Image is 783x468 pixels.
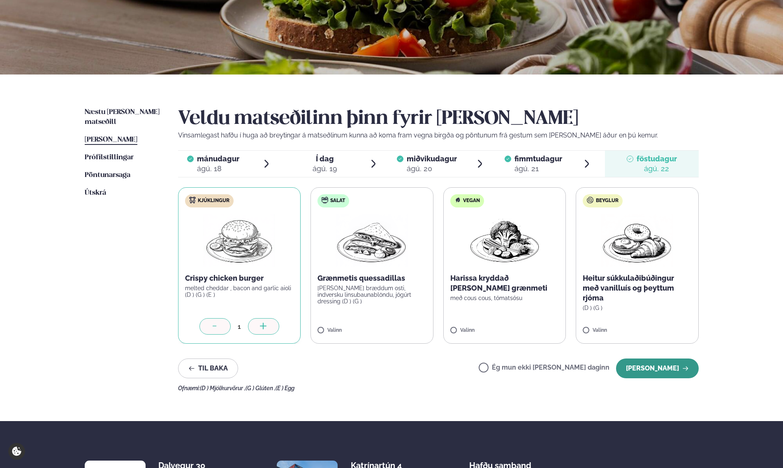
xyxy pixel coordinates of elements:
[450,273,559,293] p: Harissa kryddað [PERSON_NAME] grænmeti
[231,322,248,331] div: 1
[8,443,25,460] a: Cookie settings
[198,198,229,204] span: Kjúklingur
[189,197,196,203] img: chicken.svg
[276,385,294,391] span: (E ) Egg
[637,154,677,163] span: föstudagur
[407,154,457,163] span: miðvikudagur
[583,305,692,311] p: (D ) (G )
[85,188,106,198] a: Útskrá
[317,285,426,305] p: [PERSON_NAME] bræddum osti, indversku linsubaunablöndu, jógúrt dressing (D ) (G )
[85,153,134,163] a: Prófílstillingar
[197,154,239,163] span: mánudagur
[587,197,594,203] img: bagle-new-16px.svg
[336,214,408,267] img: Quesadilla.png
[85,109,160,126] span: Næstu [PERSON_NAME] matseðill
[450,295,559,301] p: með cous cous, tómatsósu
[246,385,276,391] span: (G ) Glúten ,
[85,107,162,127] a: Næstu [PERSON_NAME] matseðill
[616,359,699,378] button: [PERSON_NAME]
[514,154,562,163] span: fimmtudagur
[85,170,130,180] a: Pöntunarsaga
[583,273,692,303] p: Heitur súkkulaðibúðingur með vanilluís og þeyttum rjóma
[178,385,699,391] div: Ofnæmi:
[454,197,461,203] img: Vegan.svg
[463,198,480,204] span: Vegan
[85,154,134,161] span: Prófílstillingar
[407,164,457,174] div: ágú. 20
[317,273,426,283] p: Grænmetis quessadillas
[330,198,345,204] span: Salat
[203,214,276,267] img: Hamburger.png
[468,214,541,267] img: Vegan.png
[322,197,328,203] img: salad.svg
[514,164,562,174] div: ágú. 21
[178,130,699,140] p: Vinsamlegast hafðu í huga að breytingar á matseðlinum kunna að koma fram vegna birgða og pöntunum...
[313,154,337,164] span: Í dag
[85,172,130,179] span: Pöntunarsaga
[596,198,619,204] span: Beyglur
[637,164,677,174] div: ágú. 22
[85,189,106,196] span: Útskrá
[185,285,294,298] p: melted cheddar , bacon and garlic aioli (D ) (G ) (E )
[85,135,137,145] a: [PERSON_NAME]
[185,273,294,283] p: Crispy chicken burger
[601,214,673,267] img: Croissant.png
[85,136,137,143] span: [PERSON_NAME]
[313,164,337,174] div: ágú. 19
[200,385,246,391] span: (D ) Mjólkurvörur ,
[197,164,239,174] div: ágú. 18
[178,107,699,130] h2: Veldu matseðilinn þinn fyrir [PERSON_NAME]
[178,359,238,378] button: Til baka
